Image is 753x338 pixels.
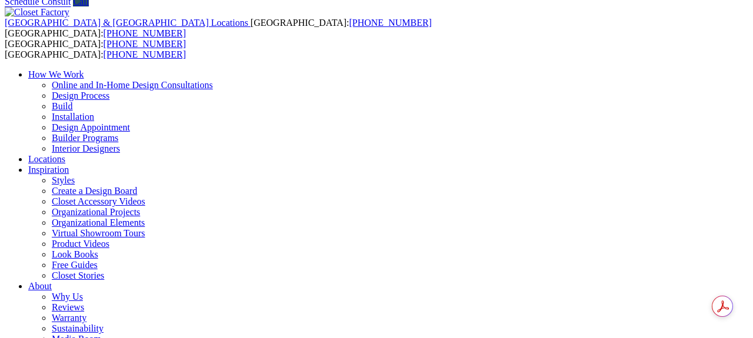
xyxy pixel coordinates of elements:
a: [PHONE_NUMBER] [349,18,431,28]
a: Organizational Elements [52,217,145,227]
a: [PHONE_NUMBER] [104,49,186,59]
a: Reviews [52,302,84,312]
span: [GEOGRAPHIC_DATA]: [GEOGRAPHIC_DATA]: [5,39,186,59]
a: Design Process [52,91,109,101]
a: Locations [28,154,65,164]
a: Design Appointment [52,122,130,132]
a: Closet Stories [52,270,104,280]
a: How We Work [28,69,84,79]
a: Organizational Projects [52,207,140,217]
a: Closet Accessory Videos [52,196,145,206]
a: [PHONE_NUMBER] [104,28,186,38]
a: Installation [52,112,94,122]
span: [GEOGRAPHIC_DATA] & [GEOGRAPHIC_DATA] Locations [5,18,248,28]
a: Styles [52,175,75,185]
a: About [28,281,52,291]
a: Product Videos [52,239,109,249]
a: Builder Programs [52,133,118,143]
a: Warranty [52,313,86,323]
a: [GEOGRAPHIC_DATA] & [GEOGRAPHIC_DATA] Locations [5,18,251,28]
a: Sustainability [52,323,104,333]
a: Why Us [52,292,83,302]
a: [PHONE_NUMBER] [104,39,186,49]
a: Inspiration [28,165,69,175]
a: Interior Designers [52,143,120,153]
a: Look Books [52,249,98,259]
a: Build [52,101,73,111]
a: Virtual Showroom Tours [52,228,145,238]
img: Closet Factory [5,7,69,18]
a: Create a Design Board [52,186,137,196]
span: [GEOGRAPHIC_DATA]: [GEOGRAPHIC_DATA]: [5,18,432,38]
a: Free Guides [52,260,98,270]
a: Online and In-Home Design Consultations [52,80,213,90]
